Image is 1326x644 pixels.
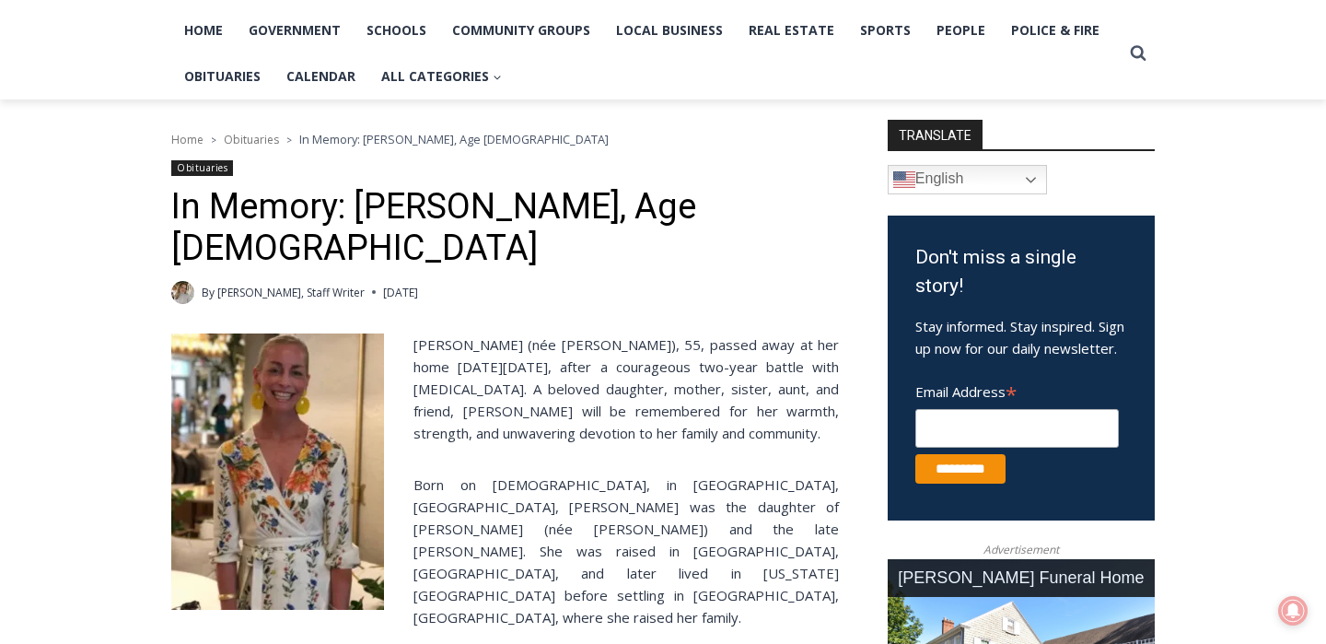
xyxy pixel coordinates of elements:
[888,165,1047,194] a: English
[202,284,215,301] span: By
[465,1,870,179] div: "The first chef I interviewed talked about coming to [GEOGRAPHIC_DATA] from [GEOGRAPHIC_DATA] in ...
[211,134,216,146] span: >
[189,115,262,220] div: "clearly one of the favorites in the [GEOGRAPHIC_DATA] neighborhood"
[224,132,279,147] a: Obituaries
[915,243,1127,301] h3: Don't miss a single story!
[383,284,418,301] time: [DATE]
[171,186,839,270] h1: In Memory: [PERSON_NAME], Age [DEMOGRAPHIC_DATA]
[171,7,1122,100] nav: Primary Navigation
[888,120,983,149] strong: TRANSLATE
[915,315,1127,359] p: Stay informed. Stay inspired. Sign up now for our daily newsletter.
[171,132,204,147] a: Home
[603,7,736,53] a: Local Business
[6,190,180,260] span: Open Tues. - Sun. [PHONE_NUMBER]
[171,474,839,628] p: Born on [DEMOGRAPHIC_DATA], in [GEOGRAPHIC_DATA], [GEOGRAPHIC_DATA], [PERSON_NAME] was the daught...
[171,130,839,148] nav: Breadcrumbs
[915,373,1119,406] label: Email Address
[171,281,194,304] img: (PHOTO: MyRye.com Summer 2023 intern Beatrice Larzul.)
[482,183,854,225] span: Intern @ [DOMAIN_NAME]
[888,559,1155,597] div: [PERSON_NAME] Funeral Home
[998,7,1112,53] a: Police & Fire
[354,7,439,53] a: Schools
[171,53,273,100] a: Obituaries
[965,541,1077,558] span: Advertisement
[1122,37,1155,70] button: View Search Form
[171,160,233,176] a: Obituaries
[924,7,998,53] a: People
[217,285,365,300] a: [PERSON_NAME], Staff Writer
[736,7,847,53] a: Real Estate
[368,53,515,100] button: Child menu of All Categories
[236,7,354,53] a: Government
[299,131,609,147] span: In Memory: [PERSON_NAME], Age [DEMOGRAPHIC_DATA]
[273,53,368,100] a: Calendar
[847,7,924,53] a: Sports
[893,169,915,191] img: en
[171,281,194,304] a: Author image
[439,7,603,53] a: Community Groups
[1,185,185,229] a: Open Tues. - Sun. [PHONE_NUMBER]
[171,7,236,53] a: Home
[171,334,839,444] p: [PERSON_NAME] (née [PERSON_NAME]), 55, passed away at her home [DATE][DATE], after a courageous t...
[443,179,892,229] a: Intern @ [DOMAIN_NAME]
[286,134,292,146] span: >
